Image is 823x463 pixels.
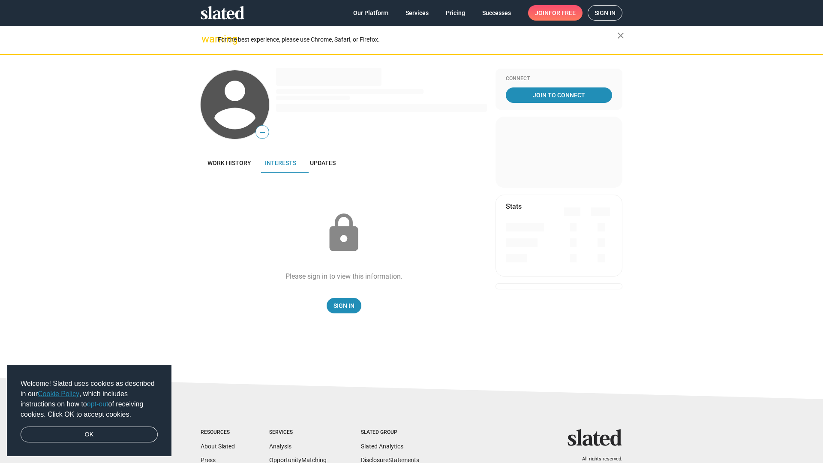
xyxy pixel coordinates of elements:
a: dismiss cookie message [21,427,158,443]
a: Cookie Policy [38,390,79,397]
a: Pricing [439,5,472,21]
span: Sign in [595,6,616,20]
div: For the best experience, please use Chrome, Safari, or Firefox. [218,34,617,45]
span: for free [549,5,576,21]
mat-card-title: Stats [506,202,522,211]
a: Joinfor free [528,5,583,21]
a: Successes [475,5,518,21]
mat-icon: close [616,30,626,41]
a: Join To Connect [506,87,612,103]
a: opt-out [87,400,108,408]
a: Interests [258,153,303,173]
a: Work history [201,153,258,173]
mat-icon: warning [201,34,212,44]
a: Analysis [269,443,291,450]
div: Resources [201,429,235,436]
span: Join To Connect [508,87,610,103]
a: Sign in [588,5,622,21]
span: Services [405,5,429,21]
span: Work history [207,159,251,166]
a: Our Platform [346,5,395,21]
div: Slated Group [361,429,419,436]
span: Updates [310,159,336,166]
div: Please sign in to view this information. [285,272,402,281]
a: Updates [303,153,342,173]
span: Welcome! Slated uses cookies as described in our , which includes instructions on how to of recei... [21,379,158,420]
span: Successes [482,5,511,21]
span: Pricing [446,5,465,21]
span: Join [535,5,576,21]
a: Slated Analytics [361,443,403,450]
span: Interests [265,159,296,166]
mat-icon: lock [322,212,365,255]
span: Sign In [333,298,354,313]
div: Services [269,429,327,436]
div: cookieconsent [7,365,171,457]
span: Our Platform [353,5,388,21]
a: Sign In [327,298,361,313]
a: Services [399,5,436,21]
div: Connect [506,75,612,82]
span: — [256,127,269,138]
a: About Slated [201,443,235,450]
